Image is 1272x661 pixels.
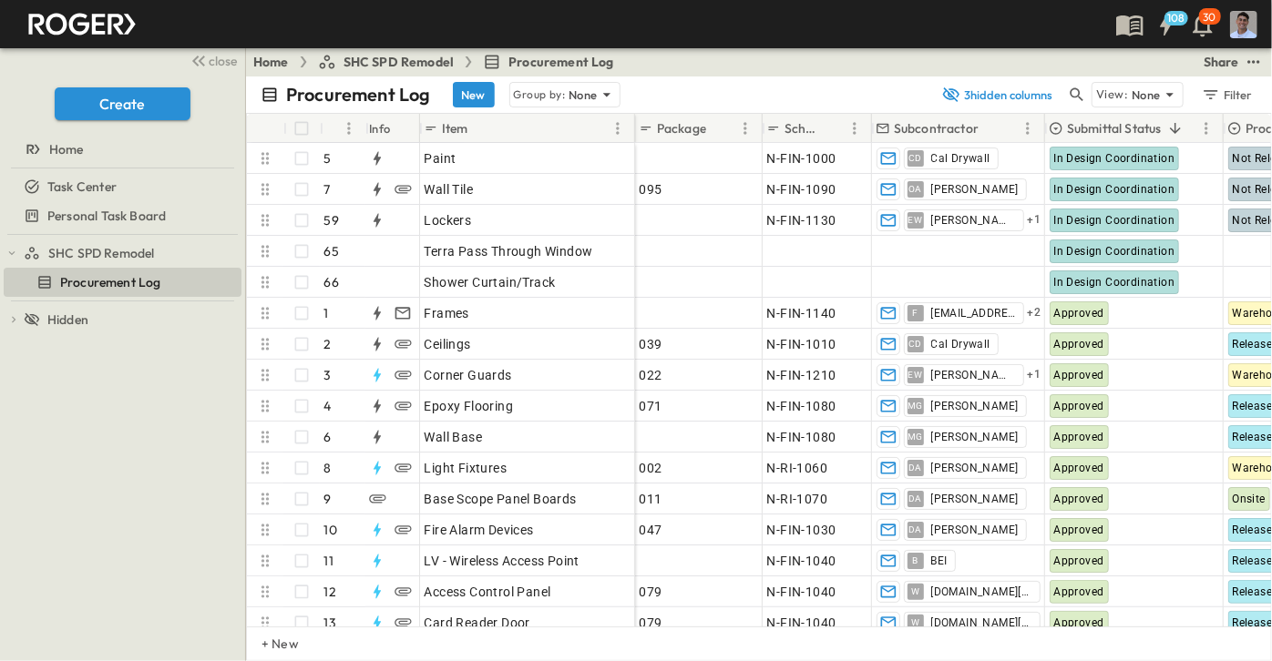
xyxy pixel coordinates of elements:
span: In Design Coordination [1054,276,1175,289]
a: Procurement Log [483,53,614,71]
button: Menu [338,117,360,139]
span: W [911,591,919,592]
span: Approved [1054,462,1104,474]
div: SHC SPD Remodeltest [4,239,241,268]
span: [PERSON_NAME] [931,523,1019,537]
span: [EMAIL_ADDRESS][DOMAIN_NAME] [931,306,1016,320]
p: 9 [324,490,332,508]
span: [PERSON_NAME] [931,461,1019,475]
span: N-FIN-1090 [767,180,836,198]
span: DA [908,498,922,499]
div: Info [369,103,391,154]
div: Personal Task Boardtest [4,201,241,230]
span: Shower Curtain/Track [425,273,556,291]
div: Filter [1201,85,1253,105]
span: Ceilings [425,335,471,353]
a: Task Center [4,174,238,199]
p: 2 [324,335,332,353]
span: Onsite [1233,493,1266,505]
button: 3hidden columns [931,82,1062,107]
span: Procurement Log [60,273,161,291]
span: BEI [931,554,948,568]
span: 071 [640,397,662,415]
span: + 1 [1028,211,1041,229]
a: Personal Task Board [4,203,238,229]
button: Menu [607,117,629,139]
span: [DOMAIN_NAME][EMAIL_ADDRESS][DOMAIN_NAME] [931,615,1032,630]
span: CD [908,158,922,158]
p: 7 [324,180,331,198]
span: 022 [640,366,662,384]
div: Procurement Logtest [4,268,241,297]
span: Approved [1054,338,1104,351]
p: 1 [324,304,329,322]
span: SHC SPD Remodel [344,53,455,71]
span: N-FIN-1040 [767,552,836,570]
p: None [569,86,598,104]
p: 10 [324,521,337,539]
p: 59 [324,211,339,229]
span: B [912,560,918,561]
button: New [453,82,495,107]
span: Cal Drywall [931,151,990,166]
p: Package [657,119,706,137]
p: 5 [324,149,332,168]
span: Approved [1054,493,1104,505]
p: 3 [324,366,332,384]
span: Wall Tile [425,180,474,198]
p: Group by: [514,86,566,104]
span: Procurement Log [508,53,614,71]
button: Menu [734,117,756,139]
span: [PERSON_NAME] [931,399,1019,413]
p: View: [1096,85,1128,105]
span: OA [908,188,922,189]
p: Item [442,119,468,137]
p: 66 [324,273,339,291]
p: 4 [324,397,332,415]
span: Task Center [47,178,117,196]
span: CD [908,343,922,344]
span: N-FIN-1140 [767,304,836,322]
span: Fire Alarm Devices [425,521,534,539]
span: Paint [425,149,456,168]
p: + New [262,635,272,653]
p: Subcontractor [894,119,979,137]
span: Base Scope Panel Boards [425,490,577,508]
span: [PERSON_NAME] [931,213,1016,228]
img: Profile Picture [1230,11,1257,38]
span: In Design Coordination [1054,245,1175,258]
span: [PERSON_NAME] [931,492,1019,506]
div: Share [1204,53,1239,71]
button: Sort [824,118,844,138]
span: In Design Coordination [1054,183,1175,196]
span: Approved [1054,616,1104,629]
h6: 108 [1167,11,1185,25]
a: Home [4,137,238,162]
span: N-FIN-1030 [767,521,836,539]
a: SHC SPD Remodel [24,240,238,266]
span: [DOMAIN_NAME][EMAIL_ADDRESS][DOMAIN_NAME] [931,585,1032,599]
button: test [1243,51,1265,73]
span: W [911,622,919,623]
span: Light Fixtures [425,459,508,477]
p: 11 [324,552,333,570]
button: Menu [1017,117,1039,139]
span: Hidden [47,310,88,329]
button: Filter [1195,82,1257,107]
button: Sort [710,118,730,138]
span: Approved [1054,585,1104,598]
a: SHC SPD Remodel [318,53,455,71]
span: N-FIN-1040 [767,583,836,601]
button: Create [55,87,190,120]
span: LV - Wireless Access Point [425,552,580,570]
span: N-RI-1060 [767,459,828,477]
span: + 1 [1028,366,1041,384]
span: Personal Task Board [47,207,166,225]
span: Epoxy Flooring [425,397,514,415]
button: Sort [982,118,1002,138]
button: close [183,47,241,73]
span: close [210,52,238,70]
span: Approved [1054,400,1104,412]
span: Card Reader Door [425,614,530,632]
